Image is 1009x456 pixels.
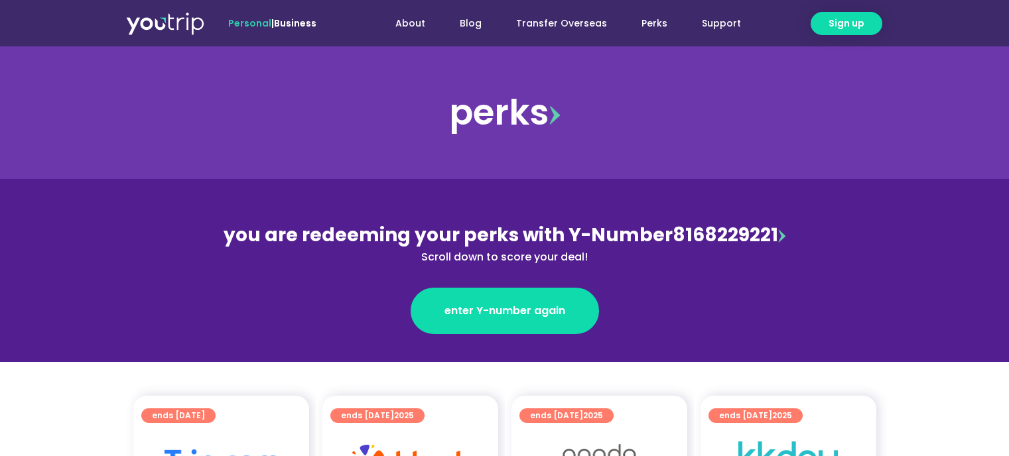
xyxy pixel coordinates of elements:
span: you are redeeming your perks with Y-Number [224,222,673,248]
a: ends [DATE]2025 [519,408,614,423]
span: | [228,17,316,30]
a: Transfer Overseas [499,11,624,36]
span: 2025 [394,410,414,421]
span: ends [DATE] [530,408,603,423]
a: enter Y-number again [411,288,599,334]
div: 8168229221 [217,221,793,265]
a: ends [DATE] [141,408,216,423]
span: enter Y-number again [444,303,565,319]
a: ends [DATE]2025 [708,408,803,423]
span: Personal [228,17,271,30]
a: Support [685,11,758,36]
span: ends [DATE] [152,408,205,423]
span: ends [DATE] [341,408,414,423]
a: About [378,11,442,36]
a: ends [DATE]2025 [330,408,425,423]
a: Business [274,17,316,30]
nav: Menu [352,11,758,36]
a: Sign up [811,12,882,35]
span: 2025 [583,410,603,421]
a: Blog [442,11,499,36]
div: Scroll down to score your deal! [217,249,793,265]
span: ends [DATE] [719,408,792,423]
a: Perks [624,11,685,36]
span: Sign up [829,17,864,30]
span: 2025 [772,410,792,421]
